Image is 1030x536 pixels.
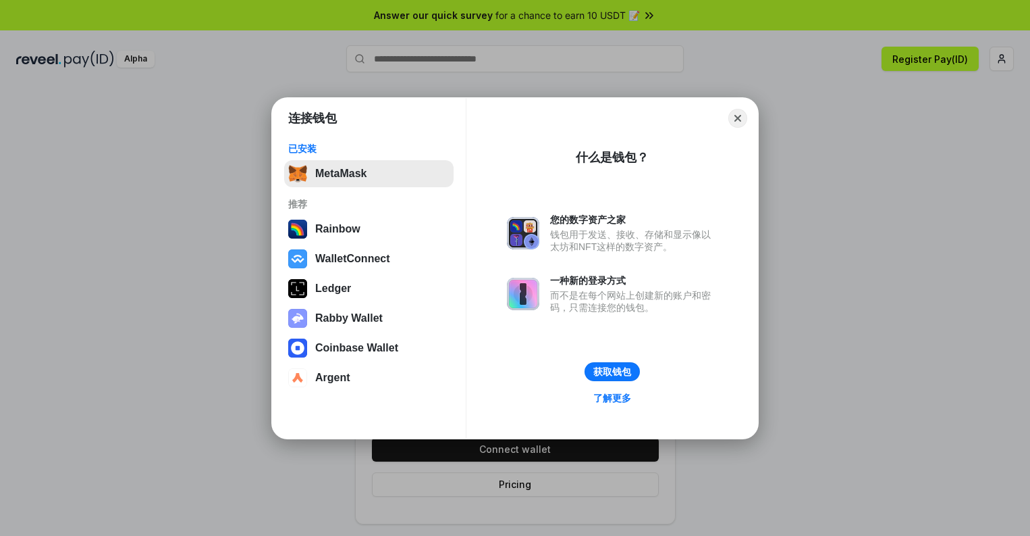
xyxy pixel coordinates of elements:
button: Rainbow [284,216,454,243]
div: 获取钱包 [593,366,631,378]
button: Close [728,109,747,128]
img: svg+xml,%3Csvg%20xmlns%3D%22http%3A%2F%2Fwww.w3.org%2F2000%2Fsvg%22%20fill%3D%22none%22%20viewBox... [288,309,307,328]
button: Argent [284,364,454,391]
button: Coinbase Wallet [284,335,454,362]
div: 而不是在每个网站上创建新的账户和密码，只需连接您的钱包。 [550,289,717,314]
div: 一种新的登录方式 [550,274,717,287]
div: 推荐 [288,198,450,210]
img: svg+xml,%3Csvg%20width%3D%22120%22%20height%3D%22120%22%20viewBox%3D%220%200%20120%20120%22%20fil... [288,220,307,239]
h1: 连接钱包 [288,110,337,126]
img: svg+xml,%3Csvg%20fill%3D%22none%22%20height%3D%2233%22%20viewBox%3D%220%200%2035%2033%22%20width%... [288,164,307,183]
button: 获取钱包 [585,362,640,381]
button: Rabby Wallet [284,305,454,332]
div: 已安装 [288,143,450,155]
div: Argent [315,372,350,384]
div: 了解更多 [593,392,631,404]
div: 您的数字资产之家 [550,214,717,226]
img: svg+xml,%3Csvg%20width%3D%2228%22%20height%3D%2228%22%20viewBox%3D%220%200%2028%2028%22%20fill%3D... [288,368,307,387]
img: svg+xml,%3Csvg%20width%3D%2228%22%20height%3D%2228%22%20viewBox%3D%220%200%2028%2028%22%20fill%3D... [288,339,307,358]
button: WalletConnect [284,245,454,272]
div: 什么是钱包？ [576,149,649,166]
div: 钱包用于发送、接收、存储和显示像以太坊和NFT这样的数字资产。 [550,228,717,253]
div: MetaMask [315,168,367,180]
button: MetaMask [284,160,454,187]
img: svg+xml,%3Csvg%20xmlns%3D%22http%3A%2F%2Fwww.w3.org%2F2000%2Fsvg%22%20width%3D%2228%22%20height%3... [288,279,307,298]
img: svg+xml,%3Csvg%20xmlns%3D%22http%3A%2F%2Fwww.w3.org%2F2000%2Fsvg%22%20fill%3D%22none%22%20viewBox... [507,278,539,310]
div: Coinbase Wallet [315,342,398,354]
button: Ledger [284,275,454,302]
a: 了解更多 [585,389,639,407]
div: Ledger [315,283,351,295]
img: svg+xml,%3Csvg%20width%3D%2228%22%20height%3D%2228%22%20viewBox%3D%220%200%2028%2028%22%20fill%3D... [288,249,307,268]
div: Rabby Wallet [315,312,383,324]
div: Rainbow [315,223,360,235]
img: svg+xml,%3Csvg%20xmlns%3D%22http%3A%2F%2Fwww.w3.org%2F2000%2Fsvg%22%20fill%3D%22none%22%20viewBox... [507,217,539,249]
div: WalletConnect [315,253,390,265]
